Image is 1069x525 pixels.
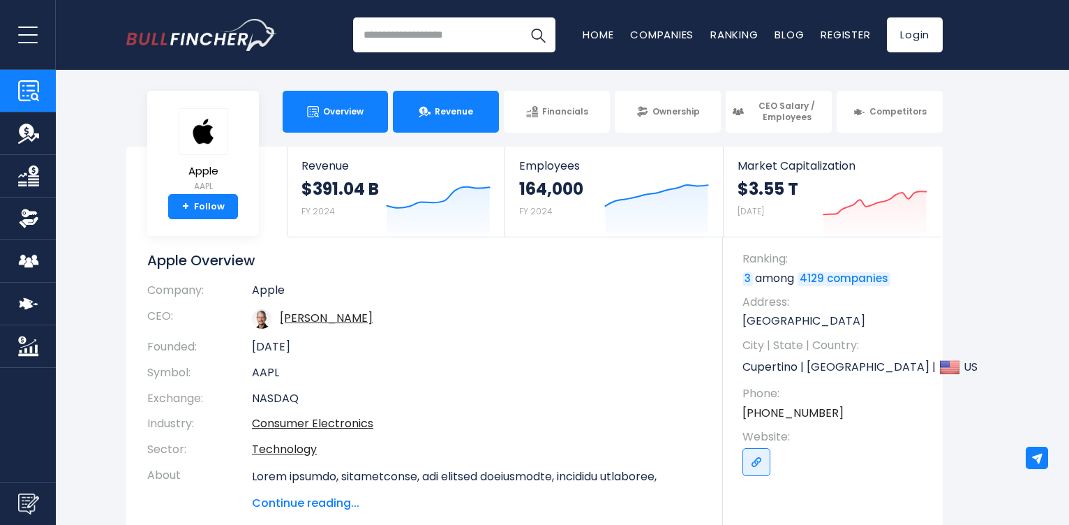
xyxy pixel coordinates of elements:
small: AAPL [179,180,227,193]
a: Revenue $391.04 B FY 2024 [287,147,504,237]
p: among [742,271,929,286]
small: FY 2024 [301,205,335,217]
span: Ownership [652,106,700,117]
img: tim-cook.jpg [252,309,271,329]
img: Bullfincher logo [126,19,277,51]
a: Revenue [393,91,499,133]
td: NASDAQ [252,386,702,412]
a: Competitors [837,91,943,133]
span: CEO Salary / Employees [748,101,825,122]
a: Overview [283,91,389,133]
span: Ranking: [742,251,929,267]
span: Website: [742,429,929,445]
p: Cupertino | [GEOGRAPHIC_DATA] | US [742,357,929,378]
p: [GEOGRAPHIC_DATA] [742,313,929,329]
th: Industry: [147,411,252,437]
td: [DATE] [252,334,702,360]
th: Symbol: [147,360,252,386]
td: AAPL [252,360,702,386]
a: Companies [630,27,694,42]
td: Apple [252,283,702,304]
th: Sector: [147,437,252,463]
strong: $3.55 T [738,178,798,200]
span: Financials [542,106,588,117]
span: Revenue [435,106,473,117]
strong: + [182,200,189,213]
a: Consumer Electronics [252,415,373,431]
span: Address: [742,295,929,310]
th: About [147,463,252,512]
a: Go to homepage [126,19,276,51]
th: Exchange: [147,386,252,412]
a: Employees 164,000 FY 2024 [505,147,722,237]
span: Continue reading... [252,495,702,512]
a: ceo [280,310,373,326]
a: 3 [742,272,753,286]
span: Phone: [742,386,929,401]
span: City | State | Country: [742,338,929,353]
a: Ranking [710,27,758,42]
span: Apple [179,165,227,177]
span: Revenue [301,159,491,172]
small: [DATE] [738,205,764,217]
a: Register [821,27,870,42]
span: Overview [323,106,364,117]
a: Technology [252,441,317,457]
a: Go to link [742,448,770,476]
strong: $391.04 B [301,178,379,200]
span: Competitors [869,106,927,117]
a: Home [583,27,613,42]
a: Ownership [615,91,721,133]
span: Market Capitalization [738,159,927,172]
a: 4129 companies [798,272,890,286]
a: +Follow [168,194,238,219]
a: Financials [504,91,610,133]
th: Founded: [147,334,252,360]
h1: Apple Overview [147,251,702,269]
a: Apple AAPL [178,108,228,195]
span: Employees [519,159,708,172]
th: CEO: [147,304,252,334]
a: Market Capitalization $3.55 T [DATE] [724,147,941,237]
img: Ownership [18,208,39,229]
a: CEO Salary / Employees [726,91,832,133]
a: Login [887,17,943,52]
a: [PHONE_NUMBER] [742,406,844,421]
strong: 164,000 [519,178,583,200]
button: Search [521,17,555,52]
small: FY 2024 [519,205,553,217]
a: Blog [775,27,804,42]
th: Company: [147,283,252,304]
